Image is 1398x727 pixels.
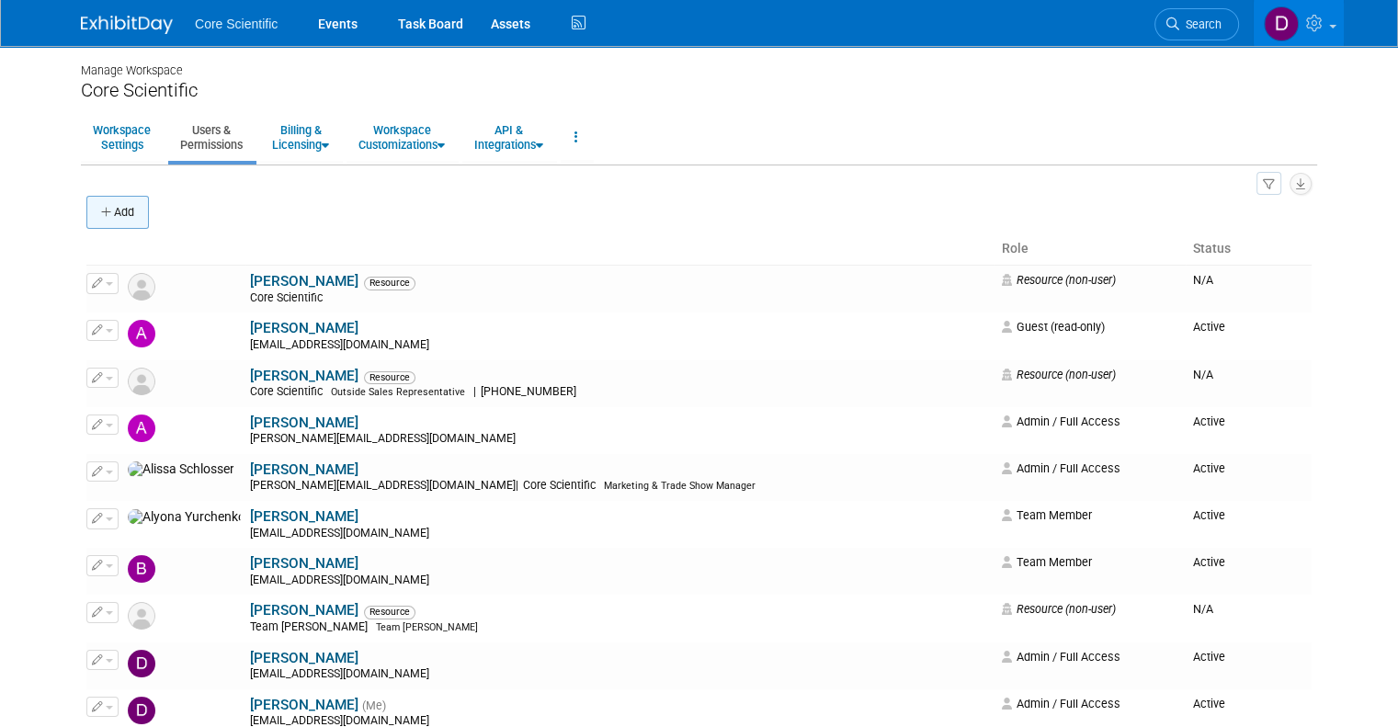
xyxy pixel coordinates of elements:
[1193,650,1225,664] span: Active
[1002,320,1105,334] span: Guest (read-only)
[128,555,155,583] img: Ben Boro
[250,620,373,633] span: Team [PERSON_NAME]
[1193,508,1225,522] span: Active
[195,17,278,31] span: Core Scientific
[1193,602,1213,616] span: N/A
[128,415,155,442] img: Alexandra Briordy
[1002,508,1092,522] span: Team Member
[250,479,990,494] div: [PERSON_NAME][EMAIL_ADDRESS][DOMAIN_NAME]
[81,16,173,34] img: ExhibitDay
[128,697,155,724] img: Danielle Wiesemann
[1002,273,1116,287] span: Resource (non-user)
[1002,650,1120,664] span: Admin / Full Access
[250,667,990,682] div: [EMAIL_ADDRESS][DOMAIN_NAME]
[260,115,341,160] a: Billing &Licensing
[1193,697,1225,710] span: Active
[516,479,518,492] span: |
[362,699,386,712] span: (Me)
[331,386,465,398] span: Outside Sales Representative
[128,320,155,347] img: Abbigail Belshe
[81,115,163,160] a: WorkspaceSettings
[250,527,990,541] div: [EMAIL_ADDRESS][DOMAIN_NAME]
[1193,555,1225,569] span: Active
[250,555,358,572] a: [PERSON_NAME]
[364,277,415,290] span: Resource
[81,46,1317,79] div: Manage Workspace
[250,508,358,525] a: [PERSON_NAME]
[250,461,358,478] a: [PERSON_NAME]
[1264,6,1299,41] img: Danielle Wiesemann
[1193,461,1225,475] span: Active
[1002,368,1116,381] span: Resource (non-user)
[250,697,358,713] a: [PERSON_NAME]
[128,461,234,478] img: Alissa Schlosser
[81,79,1317,102] div: Core Scientific
[1002,602,1116,616] span: Resource (non-user)
[1002,415,1120,428] span: Admin / Full Access
[250,338,990,353] div: [EMAIL_ADDRESS][DOMAIN_NAME]
[364,606,415,619] span: Resource
[86,196,149,229] button: Add
[1002,461,1120,475] span: Admin / Full Access
[995,233,1187,265] th: Role
[128,368,155,395] img: Resource
[1002,697,1120,710] span: Admin / Full Access
[168,115,255,160] a: Users &Permissions
[347,115,457,160] a: WorkspaceCustomizations
[476,385,582,398] span: [PHONE_NUMBER]
[1193,415,1225,428] span: Active
[604,480,756,492] span: Marketing & Trade Show Manager
[1154,8,1239,40] a: Search
[1002,555,1092,569] span: Team Member
[250,291,328,304] span: Core Scientific
[376,621,478,633] span: Team [PERSON_NAME]
[250,650,358,666] a: [PERSON_NAME]
[1179,17,1222,31] span: Search
[1193,273,1213,287] span: N/A
[462,115,555,160] a: API &Integrations
[128,273,155,301] img: Resource
[250,320,358,336] a: [PERSON_NAME]
[250,602,358,619] a: [PERSON_NAME]
[250,385,328,398] span: Core Scientific
[128,509,241,526] img: Alyona Yurchenko
[1193,368,1213,381] span: N/A
[128,650,155,677] img: Dan Boro
[473,385,476,398] span: |
[250,432,990,447] div: [PERSON_NAME][EMAIL_ADDRESS][DOMAIN_NAME]
[250,574,990,588] div: [EMAIL_ADDRESS][DOMAIN_NAME]
[364,371,415,384] span: Resource
[1193,320,1225,334] span: Active
[250,368,358,384] a: [PERSON_NAME]
[128,602,155,630] img: Resource
[518,479,601,492] span: Core Scientific
[250,415,358,431] a: [PERSON_NAME]
[250,273,358,290] a: [PERSON_NAME]
[1186,233,1312,265] th: Status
